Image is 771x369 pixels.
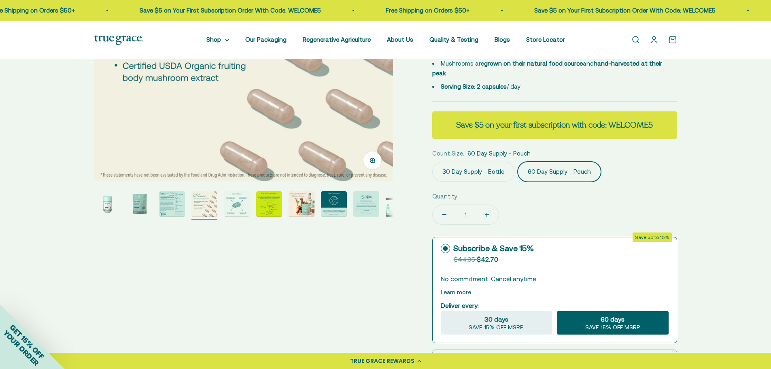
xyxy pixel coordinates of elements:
[159,191,185,217] img: Try Grvae full-spectrum mushroom extracts are crafted with intention. We start with the fruiting ...
[336,7,419,14] a: Free Shipping on Orders $50+
[206,35,229,45] summary: Shop
[2,328,40,367] span: YOUR ORDER
[127,191,153,220] button: Go to item 2
[433,205,456,224] button: Decrease quantity
[224,191,250,220] button: Go to item 5
[467,149,531,158] span: 60 Day Supply - Pouch
[353,191,379,220] button: Go to item 9
[94,191,120,217] img: Lion's Mane Mushroom Supplement for Brain, Nerve&Cognitive Support* 1 g daily supports brain heal...
[456,119,653,130] strong: Save $5 on your first subscription with code: WELCOME5
[159,191,185,220] button: Go to item 3
[350,357,414,365] div: TRUE GRACE REWARDS
[8,323,46,360] span: GET 15% OFF
[526,36,565,43] a: Store Locator
[303,36,371,43] a: Regenerative Agriculture
[432,192,459,201] label: Quantity:
[429,36,478,43] a: Quality & Testing
[256,191,282,220] button: Go to item 6
[289,191,314,220] button: Go to item 7
[256,191,282,217] img: The "fruiting body" (typically the stem, gills, and cap of the mushroom) has higher levels of act...
[353,191,379,217] img: We work with Alkemist Labs, an independent, accredited botanical testing lab, to test the purity,...
[386,198,412,220] button: Go to item 10
[432,60,662,77] span: Mushrooms are and
[495,36,510,43] a: Blogs
[484,6,665,15] p: Save $5 on Your First Subscription Order With Code: WELCOME5
[89,6,271,15] p: Save $5 on Your First Subscription Order With Code: WELCOME5
[484,60,583,67] strong: grown on their natural food source
[432,149,464,158] legend: Count Size:
[432,82,677,92] li: / day
[191,191,217,217] img: - Mushrooms are grown on their natural food source and hand-harvested at their peak - 250 mg beta...
[94,191,120,220] button: Go to item 1
[387,36,413,43] a: About Us
[475,205,499,224] button: Increase quantity
[245,36,287,43] a: Our Packaging
[224,191,250,217] img: Support brain, nerve, and cognitive health* Third part tested for purity and potency Fruiting bod...
[289,191,314,217] img: Meaningful Ingredients. Effective Doses.
[191,191,217,220] button: Go to item 4
[321,191,347,220] button: Go to item 8
[321,191,347,217] img: True Grace mushrooms undergo a multi-step hot water extraction process to create extracts with 25...
[441,83,507,90] strong: Serving Size: 2 capsules
[127,191,153,217] img: Lion's Mane Mushroom Supplement for Brain, Nerve&Cognitive Support* - 1 g daily supports brain he...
